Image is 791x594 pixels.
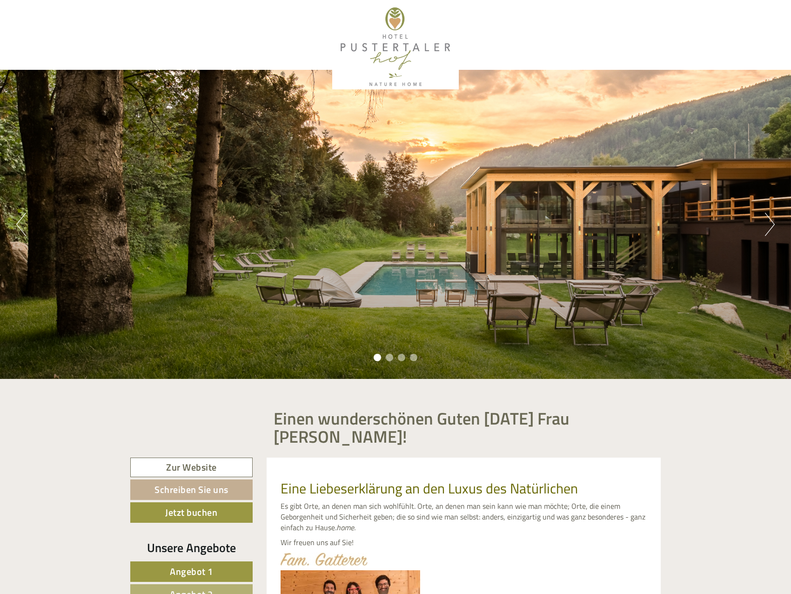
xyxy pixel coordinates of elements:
[130,539,253,556] div: Unsere Angebote
[130,479,253,500] a: Schreiben Sie uns
[170,564,213,579] span: Angebot 1
[281,537,647,548] p: Wir freuen uns auf Sie!
[274,409,654,446] h1: Einen wunderschönen Guten [DATE] Frau [PERSON_NAME]!
[130,502,253,523] a: Jetzt buchen
[16,213,26,236] button: Previous
[281,501,647,533] p: Es gibt Orte, an denen man sich wohlfühlt. Orte, an denen man sein kann wie man möchte; Orte, die...
[130,458,253,478] a: Zur Website
[336,522,355,533] em: home.
[765,213,775,236] button: Next
[281,553,368,566] img: image
[281,478,578,499] span: Eine Liebeserklärung an den Luxus des Natürlichen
